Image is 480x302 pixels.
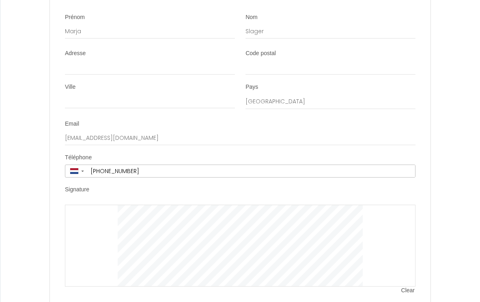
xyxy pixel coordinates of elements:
[245,49,276,58] label: Code postal
[245,13,258,21] label: Nom
[65,186,89,194] label: Signature
[88,165,415,177] input: +31 6 12345678
[245,83,258,91] label: Pays
[65,49,86,58] label: Adresse
[401,287,415,295] span: Clear
[65,154,92,162] label: Téléphone
[80,169,85,173] span: ▼
[65,83,75,91] label: Ville
[65,13,85,21] label: Prénom
[65,120,79,128] label: Email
